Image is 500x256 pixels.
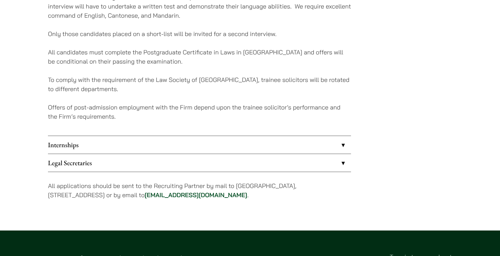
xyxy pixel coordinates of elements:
[48,48,351,66] p: All candidates must complete the Postgraduate Certificate in Laws in [GEOGRAPHIC_DATA] and offers...
[48,181,351,200] p: All applications should be sent to the Recruiting Partner by mail to [GEOGRAPHIC_DATA], [STREET_A...
[48,29,351,38] p: Only those candidates placed on a short-list will be invited for a second interview.
[48,103,351,121] p: Offers of post-admission employment with the Firm depend upon the trainee solicitor’s performance...
[48,136,351,154] a: Internships
[48,154,351,172] a: Legal Secretaries
[48,75,351,93] p: To comply with the requirement of the Law Society of [GEOGRAPHIC_DATA], trainee solicitors will b...
[145,191,247,199] a: [EMAIL_ADDRESS][DOMAIN_NAME]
